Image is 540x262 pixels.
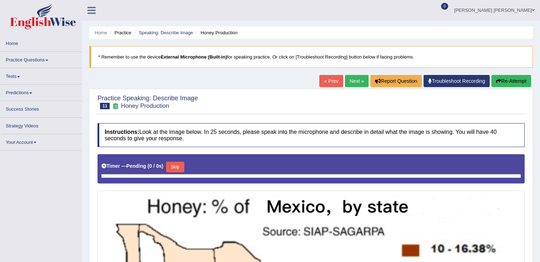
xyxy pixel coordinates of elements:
[0,118,82,132] a: Strategy Videos
[97,123,525,147] h4: Look at the image below. In 25 seconds, please speak into the microphone and describe in detail w...
[491,75,531,87] button: Re-Attempt
[97,95,198,109] h2: Practice Speaking: Describe Image
[162,163,164,169] b: )
[149,163,162,169] b: 0 / 0s
[126,163,146,169] b: Pending
[108,29,131,36] li: Practice
[0,101,82,115] a: Success Stories
[370,75,422,87] button: Report Question
[121,102,169,109] small: Honey Production
[89,46,533,68] blockquote: * Remember to use the device for speaking practice. Or click on [Troubleshoot Recording] button b...
[441,3,448,10] span: 0
[95,30,107,35] a: Home
[0,134,82,148] a: Your Account
[0,85,82,99] a: Predictions
[101,163,163,169] h5: Timer —
[105,129,139,135] b: Instructions:
[147,163,149,169] b: (
[345,75,369,87] a: Next »
[424,75,490,87] a: Troubleshoot Recording
[0,52,82,66] a: Practice Questions
[0,35,82,49] a: Home
[319,75,343,87] a: « Prev
[166,162,184,172] button: Skip
[139,30,193,35] a: Speaking: Describe Image
[0,68,82,82] a: Tests
[161,54,227,60] b: External Microphone (Built-in)
[111,103,119,110] small: Exam occurring question
[194,29,237,36] li: Honey Production
[100,103,110,109] span: 11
